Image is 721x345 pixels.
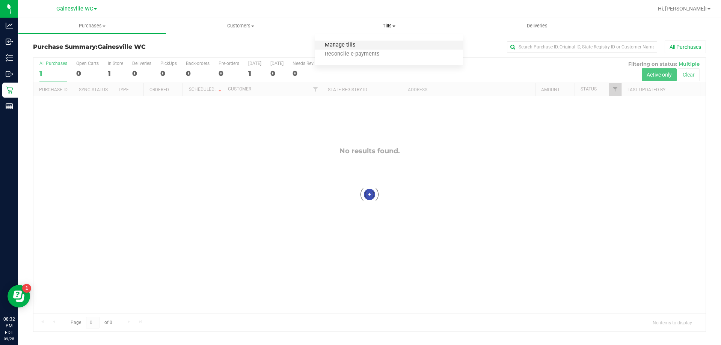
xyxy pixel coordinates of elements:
[6,38,13,45] inline-svg: Inbound
[22,284,31,293] iframe: Resource center unread badge
[6,54,13,62] inline-svg: Inventory
[6,86,13,94] inline-svg: Retail
[3,316,15,336] p: 08:32 PM EDT
[315,18,463,34] a: Tills Manage tills Reconcile e-payments
[98,43,146,50] span: Gainesville WC
[507,41,657,53] input: Search Purchase ID, Original ID, State Registry ID or Customer Name...
[665,41,706,53] button: All Purchases
[3,336,15,342] p: 09/25
[463,18,611,34] a: Deliveries
[6,102,13,110] inline-svg: Reports
[315,23,463,29] span: Tills
[18,23,166,29] span: Purchases
[517,23,558,29] span: Deliveries
[8,285,30,307] iframe: Resource center
[315,51,389,57] span: Reconcile e-payments
[658,6,707,12] span: Hi, [PERSON_NAME]!
[315,42,365,48] span: Manage tills
[6,70,13,78] inline-svg: Outbound
[33,44,257,50] h3: Purchase Summary:
[166,18,315,34] a: Customers
[18,18,166,34] a: Purchases
[6,22,13,29] inline-svg: Analytics
[167,23,314,29] span: Customers
[56,6,93,12] span: Gainesville WC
